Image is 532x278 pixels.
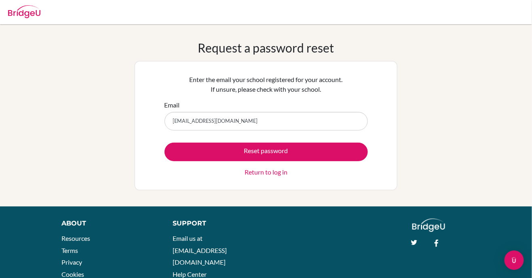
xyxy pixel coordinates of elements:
a: Return to log in [245,167,287,177]
img: logo_white@2x-f4f0deed5e89b7ecb1c2cc34c3e3d731f90f0f143d5ea2071677605dd97b5244.png [412,219,445,232]
a: Privacy [61,258,82,266]
a: Resources [61,234,90,242]
div: Open Intercom Messenger [505,251,524,270]
img: Bridge-U [8,5,40,18]
label: Email [165,100,180,110]
p: Enter the email your school registered for your account. If unsure, please check with your school. [165,75,368,94]
a: Cookies [61,270,84,278]
a: Terms [61,246,78,254]
button: Reset password [165,143,368,161]
a: Help Center [173,270,207,278]
a: Email us at [EMAIL_ADDRESS][DOMAIN_NAME] [173,234,227,266]
div: About [61,219,154,228]
div: Support [173,219,258,228]
h1: Request a password reset [198,40,334,55]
